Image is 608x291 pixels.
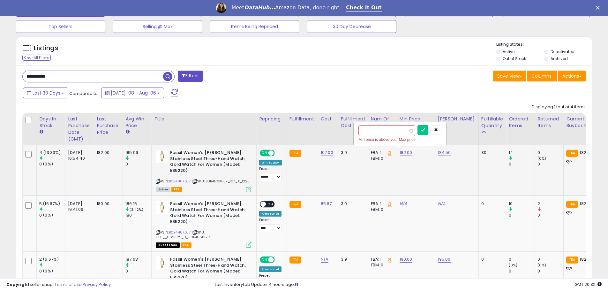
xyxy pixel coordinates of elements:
[551,56,568,61] label: Archived
[6,281,30,287] strong: Copyright
[346,4,382,11] a: Check It Out
[321,201,332,207] a: 85.67
[215,282,602,288] div: Last InventoryLab Update: 4 hours ago.
[125,212,151,218] div: 180
[113,20,202,33] button: Selling @ Max
[596,6,602,10] div: Close
[39,257,65,262] div: 2 (6.67%)
[156,150,169,163] img: 31NAdoyAKIL._SL40_.jpg
[69,90,99,96] span: Compared to:
[259,218,282,232] div: Preset:
[68,201,89,212] div: [DATE] 19:41:06
[101,88,164,98] button: [DATE]-08 - Aug-06
[341,150,363,156] div: 3.9
[493,71,526,81] button: Save View
[125,116,149,129] div: Avg Win Price
[481,150,501,156] div: 30
[566,116,599,129] div: Current Buybox Price
[170,201,248,226] b: Fossil Women's [PERSON_NAME] Stainless Steel Three-Hand Watch, Gold Watch For Women (Model: ES5220)
[537,161,563,167] div: 0
[527,71,557,81] button: Columns
[537,257,563,262] div: 0
[289,257,301,264] small: FBA
[170,257,248,282] b: Fossil Women's [PERSON_NAME] Stainless Steel Three-Hand Watch, Gold Watch For Women (Model: ES5220)
[537,116,561,129] div: Returned Items
[266,202,276,207] span: OFF
[171,187,182,192] span: FBA
[371,116,394,129] div: Num of Comp.
[68,116,91,142] div: Last Purchase Date (GMT)
[259,167,282,181] div: Preset:
[97,116,120,136] div: Last Purchase Price
[289,116,315,122] div: Fulfillment
[481,201,501,207] div: 0
[39,268,65,274] div: 0 (0%)
[125,150,151,156] div: 185.99
[537,201,563,207] div: 2
[259,266,281,272] div: Amazon AI
[178,71,203,82] button: Filters
[192,179,250,184] span: | SKU: B0B4H6K6J7_107_X_1225
[400,256,412,263] a: 190.00
[341,201,363,207] div: 3.9
[156,242,180,248] span: All listings that are currently out of stock and unavailable for purchase on Amazon
[574,281,602,287] span: 2025-09-6 20:32 GMT
[509,212,535,218] div: 0
[566,201,578,208] small: FBA
[566,257,578,264] small: FBA
[111,90,156,96] span: [DATE]-08 - Aug-06
[509,268,535,274] div: 0
[68,150,89,161] div: [DATE] 16:54:40
[509,263,518,268] small: (0%)
[551,49,574,54] label: Deactivated
[169,230,191,235] a: B0B4H6K6J7
[371,207,392,212] div: FBM: 0
[274,150,284,156] span: OFF
[537,156,546,161] small: (0%)
[125,268,151,274] div: 0
[23,88,68,98] button: Last 30 Days
[321,256,328,263] a: N/A
[39,161,65,167] div: 0 (0%)
[169,179,191,184] a: B0B4H6K6J7
[509,161,535,167] div: 0
[580,149,591,156] span: 182.21
[39,129,43,135] small: Days In Stock.
[259,116,284,122] div: Repricing
[509,257,535,262] div: 0
[400,201,407,207] a: N/A
[438,256,451,263] a: 195.00
[6,282,111,288] div: seller snap | |
[39,150,65,156] div: 4 (13.33%)
[244,4,275,11] i: DataHub...
[130,207,143,212] small: (3.42%)
[496,42,592,48] p: Listing States:
[509,116,532,129] div: Ordered Items
[371,257,392,262] div: FBA: 1
[537,150,563,156] div: 0
[260,150,268,156] span: ON
[503,56,526,61] label: Out of Stock
[371,262,392,268] div: FBM: 0
[156,150,251,191] div: ASIN:
[307,20,396,33] button: 30 Day Decrease
[231,4,341,11] div: Meet Amazon Data, done right.
[22,55,51,61] div: Clear All Filters
[125,129,129,135] small: Avg Win Price.
[125,257,151,262] div: 187.68
[39,116,63,129] div: Days In Stock
[83,281,111,287] a: Privacy Policy
[341,116,365,129] div: Fulfillment Cost
[503,49,514,54] label: Active
[289,150,301,157] small: FBA
[181,242,191,248] span: FBA
[170,150,248,175] b: Fossil Women's [PERSON_NAME] Stainless Steel Three-Hand Watch, Gold Watch For Women (Model: ES5220)
[16,20,105,33] button: Top Sellers
[321,149,333,156] a: 107.00
[55,281,82,287] a: Terms of Use
[259,211,281,217] div: Amazon AI
[39,212,65,218] div: 0 (0%)
[438,201,446,207] a: N/A
[260,257,268,263] span: ON
[156,187,170,192] span: All listings currently available for purchase on Amazon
